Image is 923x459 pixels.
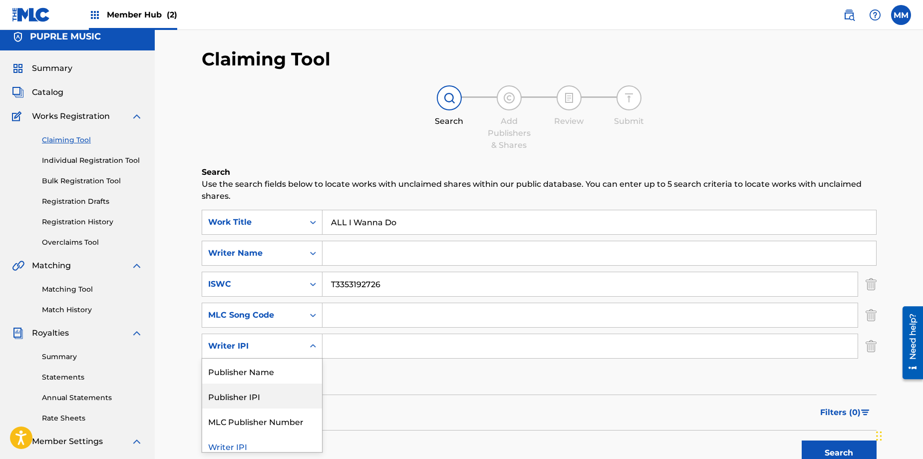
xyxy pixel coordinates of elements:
[623,92,635,104] img: step indicator icon for Submit
[12,62,72,74] a: SummarySummary
[866,272,877,297] img: Delete Criterion
[12,110,25,122] img: Works Registration
[891,5,911,25] div: User Menu
[865,5,885,25] div: Help
[843,9,855,21] img: search
[443,92,455,104] img: step indicator icon for Search
[12,31,24,43] img: Accounts
[131,436,143,448] img: expand
[42,196,143,207] a: Registration Drafts
[484,115,534,151] div: Add Publishers & Shares
[563,92,575,104] img: step indicator icon for Review
[42,352,143,362] a: Summary
[12,62,24,74] img: Summary
[12,327,24,339] img: Royalties
[42,176,143,186] a: Bulk Registration Tool
[202,178,877,202] p: Use the search fields below to locate works with unclaimed shares within our public database. You...
[30,31,101,42] h5: PUPRLE MUSIC
[424,115,474,127] div: Search
[42,217,143,227] a: Registration History
[861,410,870,416] img: filter
[544,115,594,127] div: Review
[42,237,143,248] a: Overclaims Tool
[131,110,143,122] img: expand
[42,155,143,166] a: Individual Registration Tool
[32,110,110,122] span: Works Registration
[42,305,143,315] a: Match History
[12,86,24,98] img: Catalog
[42,284,143,295] a: Matching Tool
[12,260,24,272] img: Matching
[869,9,881,21] img: help
[839,5,859,25] a: Public Search
[12,7,50,22] img: MLC Logo
[131,260,143,272] img: expand
[820,407,861,419] span: Filters ( 0 )
[202,48,330,70] h2: Claiming Tool
[89,9,101,21] img: Top Rightsholders
[202,166,877,178] h6: Search
[32,327,69,339] span: Royalties
[107,9,177,20] span: Member Hub
[32,62,72,74] span: Summary
[208,216,298,228] div: Work Title
[32,86,63,98] span: Catalog
[32,260,71,272] span: Matching
[866,334,877,359] img: Delete Criterion
[42,135,143,145] a: Claiming Tool
[202,384,322,409] div: Publisher IPI
[42,413,143,424] a: Rate Sheets
[503,92,515,104] img: step indicator icon for Add Publishers & Shares
[32,436,103,448] span: Member Settings
[604,115,654,127] div: Submit
[12,86,63,98] a: CatalogCatalog
[202,359,322,384] div: Publisher Name
[42,372,143,383] a: Statements
[866,303,877,328] img: Delete Criterion
[876,421,882,451] div: Drag
[208,309,298,321] div: MLC Song Code
[131,327,143,339] img: expand
[895,303,923,383] iframe: Resource Center
[202,409,322,434] div: MLC Publisher Number
[814,400,877,425] button: Filters (0)
[167,10,177,19] span: (2)
[208,340,298,352] div: Writer IPI
[42,393,143,403] a: Annual Statements
[202,434,322,459] div: Writer IPI
[208,247,298,259] div: Writer Name
[208,278,298,290] div: ISWC
[873,411,923,459] iframe: Chat Widget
